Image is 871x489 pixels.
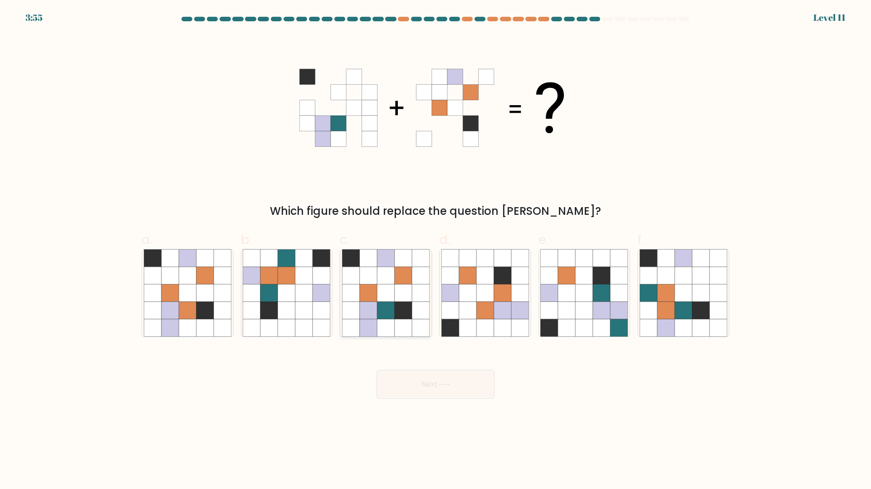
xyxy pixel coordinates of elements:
span: a. [142,231,152,248]
span: d. [439,231,450,248]
div: Level 11 [813,11,846,24]
span: e. [538,231,548,248]
div: 3:55 [25,11,43,24]
button: Next [377,370,494,399]
span: c. [340,231,350,248]
span: f. [637,231,644,248]
div: Which figure should replace the question [PERSON_NAME]? [147,203,724,219]
span: b. [241,231,252,248]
